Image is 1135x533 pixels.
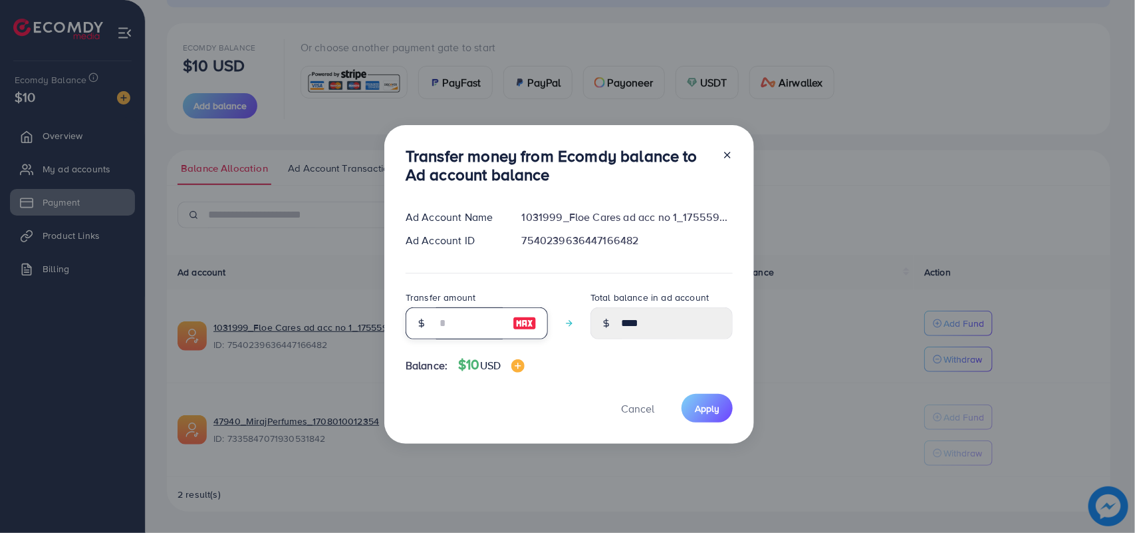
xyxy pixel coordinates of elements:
[604,394,671,423] button: Cancel
[511,359,525,373] img: image
[513,315,537,331] img: image
[406,358,447,373] span: Balance:
[480,358,501,373] span: USD
[406,291,475,304] label: Transfer amount
[511,233,743,248] div: 7540239636447166482
[682,394,733,423] button: Apply
[511,210,743,225] div: 1031999_Floe Cares ad acc no 1_1755598915786
[621,401,654,416] span: Cancel
[590,291,709,304] label: Total balance in ad account
[458,357,525,373] h4: $10
[395,210,511,225] div: Ad Account Name
[406,146,711,185] h3: Transfer money from Ecomdy balance to Ad account balance
[695,402,719,415] span: Apply
[395,233,511,248] div: Ad Account ID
